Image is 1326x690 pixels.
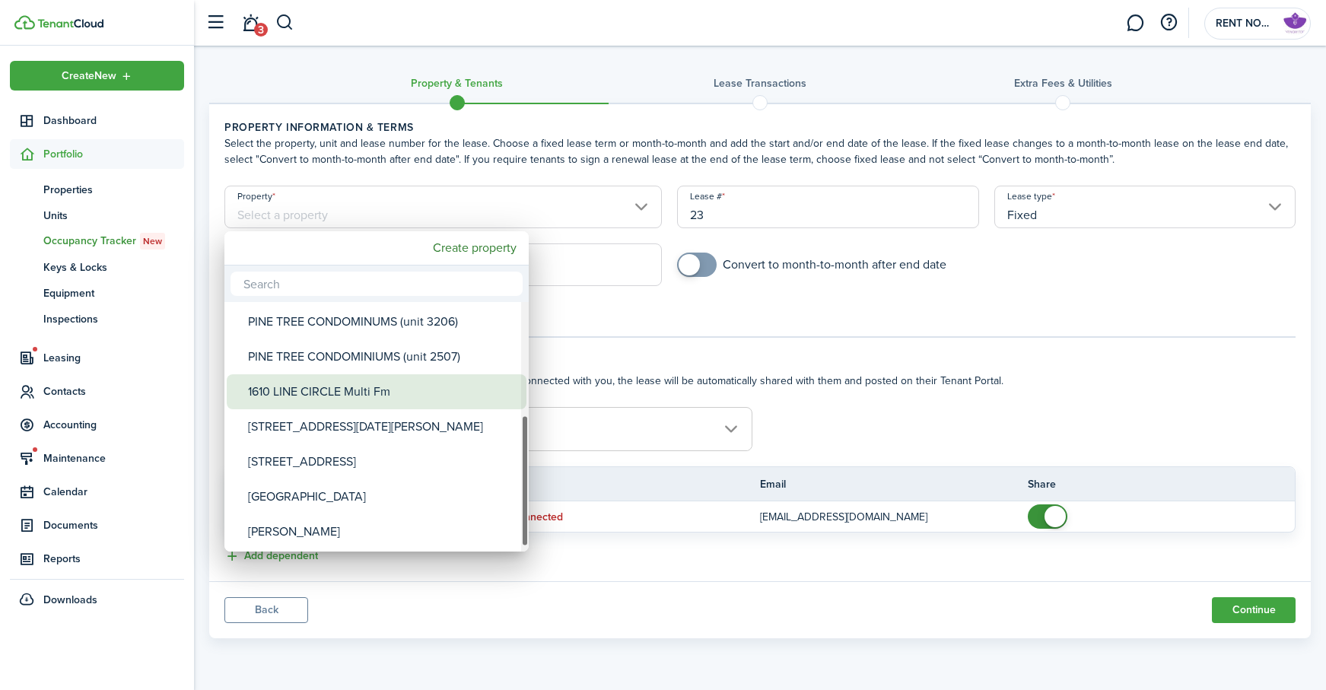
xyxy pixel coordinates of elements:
[248,339,517,374] div: PINE TREE CONDOMINIUMS (unit 2507)
[248,374,517,409] div: 1610 LINE CIRCLE Multi Fm
[231,272,523,296] input: Search
[248,444,517,479] div: [STREET_ADDRESS]
[248,409,517,444] div: [STREET_ADDRESS][DATE][PERSON_NAME]
[248,304,517,339] div: PINE TREE CONDOMINUMS (unit 3206)
[248,514,517,549] div: [PERSON_NAME]
[224,302,529,552] mbsc-wheel: Property
[427,234,523,262] mbsc-button: Create property
[248,479,517,514] div: [GEOGRAPHIC_DATA]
